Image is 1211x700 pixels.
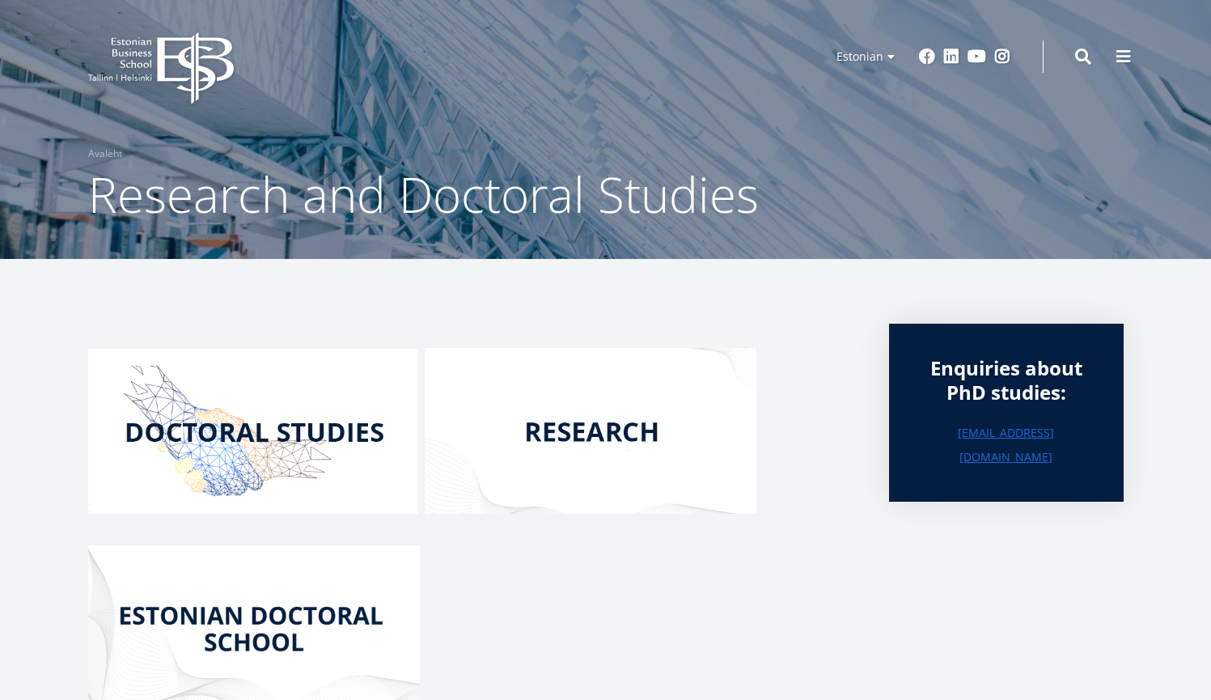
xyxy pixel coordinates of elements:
[921,356,1091,405] div: Enquiries about PhD studies:
[994,49,1010,65] a: Instagram
[88,161,759,227] span: Research and Doctoral Studies
[919,49,935,65] a: Facebook
[921,421,1091,469] a: [EMAIL_ADDRESS][DOMAIN_NAME]
[968,49,986,65] a: Youtube
[88,146,122,162] a: Avaleht
[943,49,959,65] a: Linkedin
